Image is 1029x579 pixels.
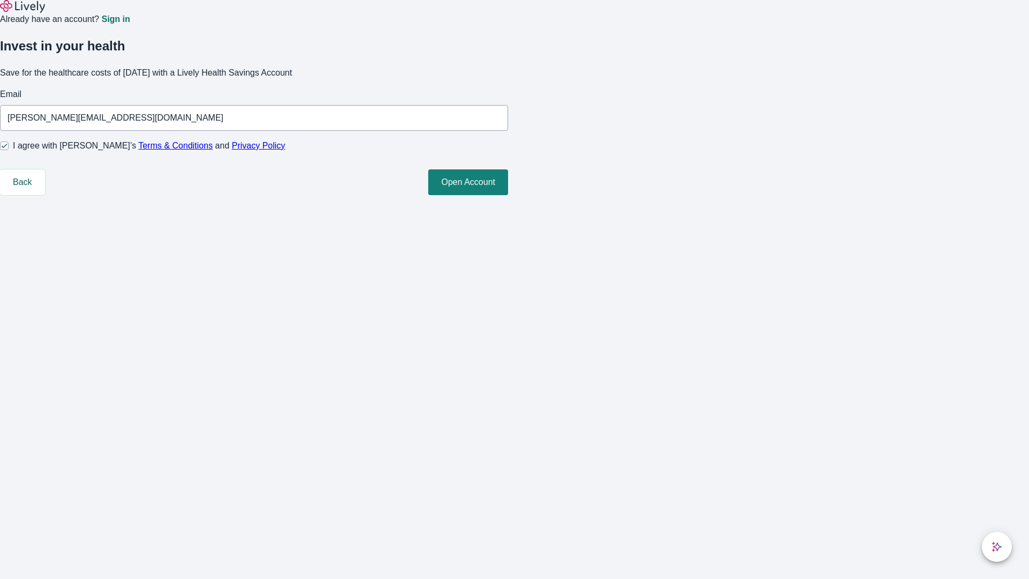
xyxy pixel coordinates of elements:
button: chat [982,532,1012,562]
a: Privacy Policy [232,141,286,150]
a: Sign in [101,15,130,24]
a: Terms & Conditions [138,141,213,150]
svg: Lively AI Assistant [991,541,1002,552]
button: Open Account [428,169,508,195]
span: I agree with [PERSON_NAME]’s and [13,139,285,152]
